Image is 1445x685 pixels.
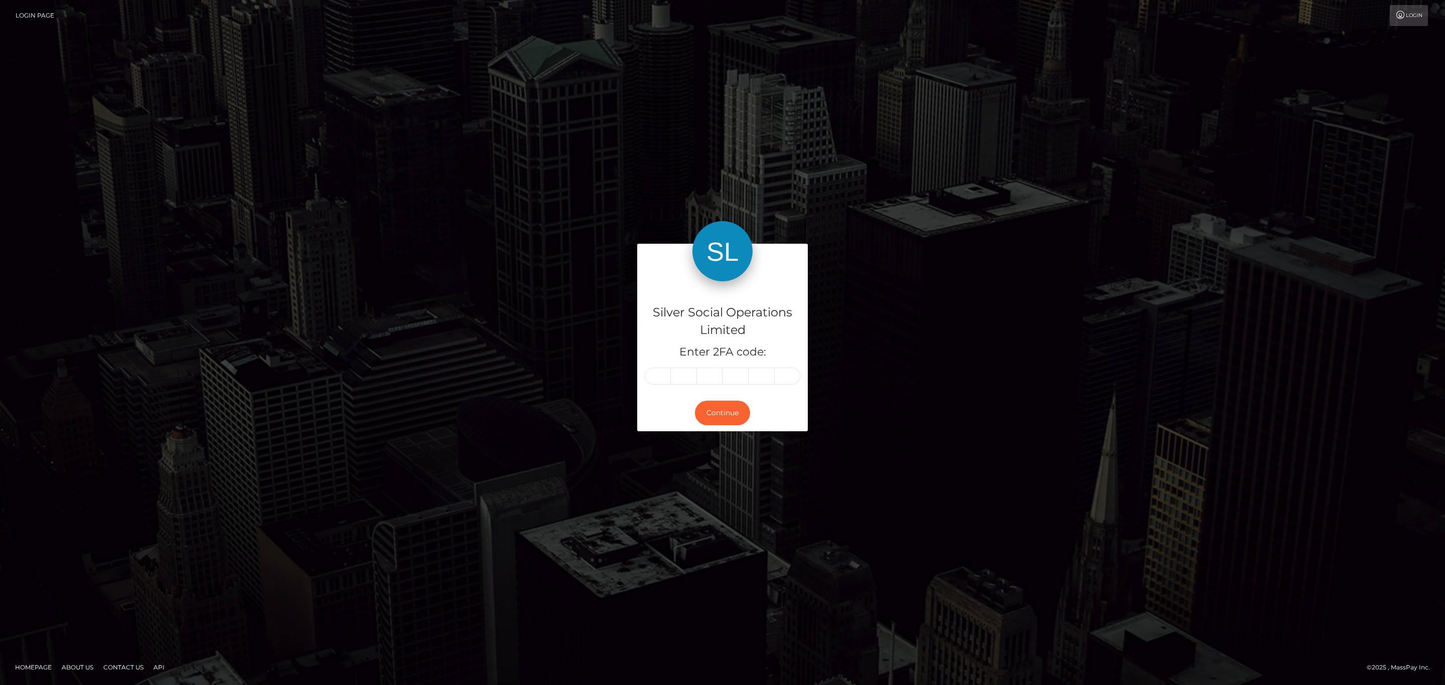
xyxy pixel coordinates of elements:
a: Homepage [11,659,56,675]
button: Continue [695,401,750,425]
h4: Silver Social Operations Limited [645,304,800,339]
h5: Enter 2FA code: [645,345,800,360]
img: Silver Social Operations Limited [692,221,753,281]
a: API [150,659,169,675]
a: Login Page [16,5,54,26]
a: About Us [58,659,97,675]
a: Login [1390,5,1428,26]
div: © 2025 , MassPay Inc. [1367,662,1437,673]
a: Contact Us [99,659,148,675]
